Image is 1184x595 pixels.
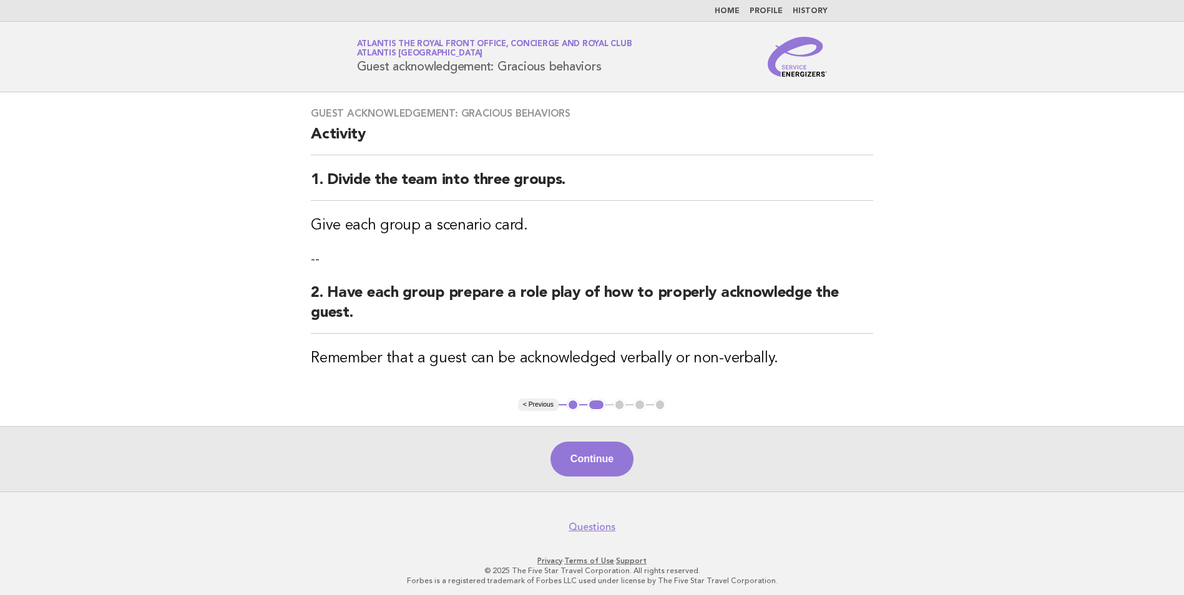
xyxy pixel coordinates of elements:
a: History [793,7,828,15]
h1: Guest acknowledgement: Gracious behaviors [357,41,632,73]
button: 1 [567,399,579,411]
h2: Activity [311,125,873,155]
a: Privacy [537,556,562,565]
a: Profile [750,7,783,15]
a: Home [715,7,740,15]
img: Service Energizers [768,37,828,77]
span: Atlantis [GEOGRAPHIC_DATA] [357,50,483,58]
button: 2 [587,399,605,411]
button: Continue [550,442,634,476]
h3: Guest acknowledgement: Gracious behaviors [311,107,873,120]
a: Terms of Use [564,556,614,565]
h3: Give each group a scenario card. [311,216,873,236]
p: © 2025 The Five Star Travel Corporation. All rights reserved. [210,566,974,576]
p: -- [311,251,873,268]
h2: 2. Have each group prepare a role play of how to properly acknowledge the guest. [311,283,873,334]
h3: Remember that a guest can be acknowledged verbally or non-verbally. [311,349,873,369]
a: Questions [569,521,615,533]
button: < Previous [518,399,559,411]
h2: 1. Divide the team into three groups. [311,170,873,201]
a: Atlantis The Royal Front Office, Concierge and Royal ClubAtlantis [GEOGRAPHIC_DATA] [357,40,632,57]
a: Support [616,556,647,565]
p: Forbes is a registered trademark of Forbes LLC used under license by The Five Star Travel Corpora... [210,576,974,586]
p: · · [210,556,974,566]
